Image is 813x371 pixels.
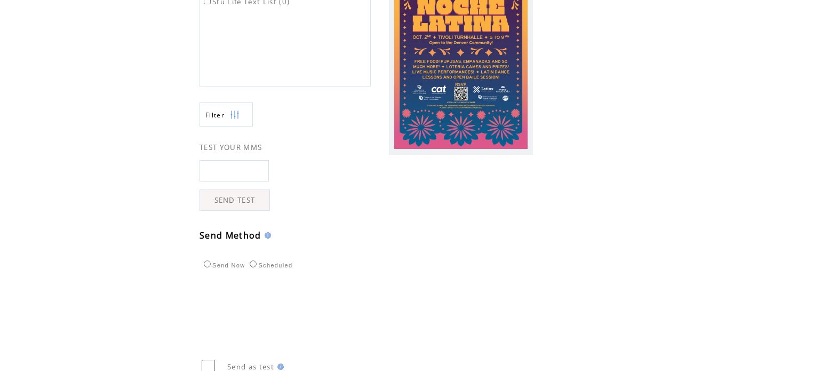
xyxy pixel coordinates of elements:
[200,190,270,211] a: SEND TEST
[261,232,271,239] img: help.gif
[200,143,262,152] span: TEST YOUR MMS
[201,262,245,269] label: Send Now
[204,261,211,267] input: Send Now
[274,364,284,370] img: help.gif
[250,261,257,267] input: Scheduled
[230,103,240,127] img: filters.png
[205,110,225,120] span: Show filters
[247,262,292,269] label: Scheduled
[200,102,253,127] a: Filter
[200,230,261,241] span: Send Method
